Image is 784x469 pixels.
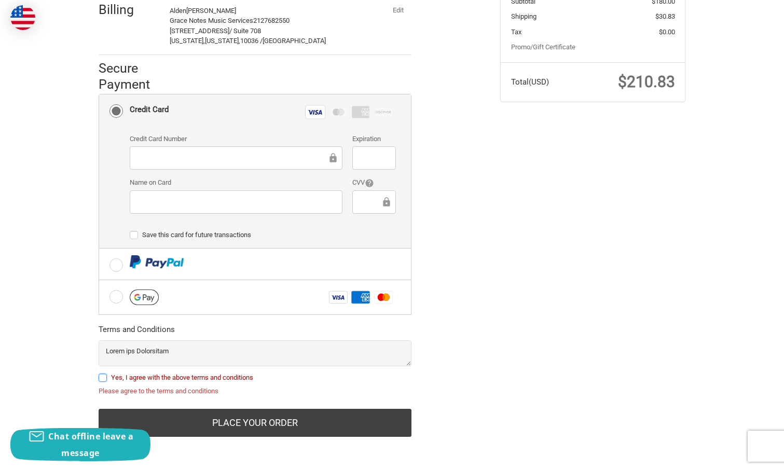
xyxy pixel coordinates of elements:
[137,196,335,208] iframe: Secure Credit Card Frame - Cardholder Name
[170,37,205,45] span: [US_STATE],
[360,196,380,208] iframe: Secure Credit Card Frame - CVV
[10,5,35,30] img: duty and tax information for United States
[384,3,411,18] button: Edit
[99,409,411,437] button: Place Your Order
[618,73,675,91] span: $210.83
[130,177,342,188] label: Name on Card
[240,37,263,45] span: 10036 /
[99,2,159,18] h2: Billing
[511,12,537,20] span: Shipping
[170,17,253,24] span: Grace Notes Music Services
[10,428,150,461] button: Chat offline leave a message
[130,231,396,239] label: Save this card for future transactions
[130,255,184,268] img: PayPal icon
[655,12,675,20] span: $30.83
[99,387,411,395] label: Please agree to the terms and conditions
[360,152,388,164] iframe: Secure Credit Card Frame - Expiration Date
[170,27,229,35] span: [STREET_ADDRESS]
[130,289,159,305] img: Google Pay icon
[229,27,261,35] span: / Suite 708
[659,28,675,36] span: $0.00
[130,101,169,118] div: Credit Card
[511,77,549,87] span: Total (USD)
[99,374,411,382] label: Yes, I agree with the above terms and conditions
[352,134,395,144] label: Expiration
[511,28,521,36] span: Tax
[263,37,326,45] span: [GEOGRAPHIC_DATA]
[137,152,327,164] iframe: Secure Credit Card Frame - Credit Card Number
[253,17,290,24] span: 2127682550
[205,37,240,45] span: [US_STATE],
[99,324,175,340] legend: Terms and Conditions
[170,7,186,15] span: Alden
[352,177,395,188] label: CVV
[186,7,236,15] span: [PERSON_NAME]
[99,340,411,366] textarea: Lorem ips Dolorsitam Consectet adipisc Elit sed doei://tem.87i13.utl Etdolor ma aliq://eni.67a68....
[99,60,169,93] h2: Secure Payment
[511,43,575,51] a: Promo/Gift Certificate
[130,134,342,144] label: Credit Card Number
[48,431,133,459] span: Chat offline leave a message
